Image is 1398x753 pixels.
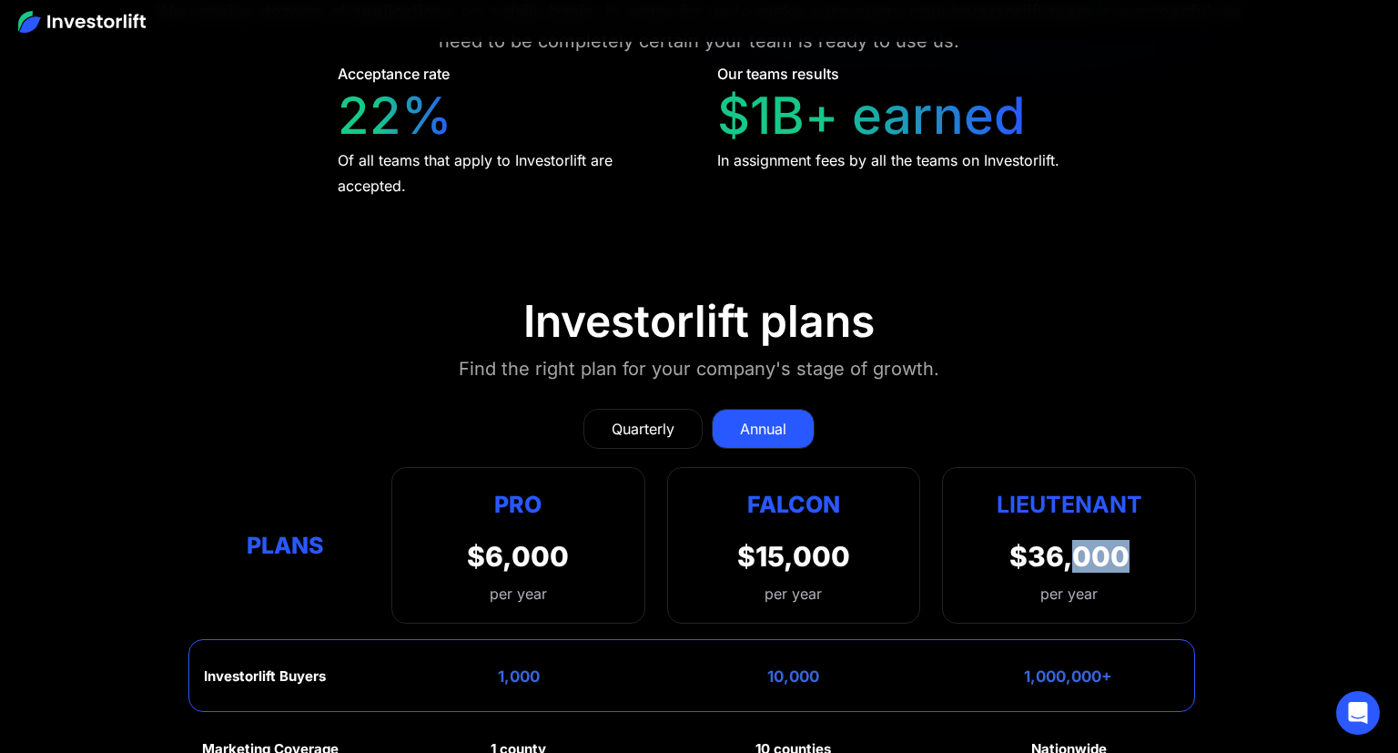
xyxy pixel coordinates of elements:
div: 1,000,000+ [1024,667,1112,686]
div: per year [467,583,569,605]
div: Quarterly [612,418,674,440]
div: 22% [338,86,452,147]
div: Investorlift Buyers [204,668,326,685]
div: Of all teams that apply to Investorlift are accepted. [338,148,683,198]
div: $36,000 [1009,540,1130,573]
div: Investorlift plans [523,295,875,348]
div: Falcon [747,486,840,522]
div: Plans [202,528,370,564]
div: per year [1040,583,1098,605]
div: In assignment fees by all the teams on Investorlift. [717,148,1059,173]
div: Pro [467,486,569,522]
strong: Lieutenant [997,491,1142,518]
div: $1B+ earned [717,86,1026,147]
div: Find the right plan for your company's stage of growth. [459,354,939,383]
div: $15,000 [737,540,850,573]
div: per year [765,583,822,605]
div: Acceptance rate [338,63,450,85]
div: 1,000 [498,667,540,686]
div: 10,000 [767,667,819,686]
div: $6,000 [467,540,569,573]
div: Open Intercom Messenger [1336,691,1380,735]
div: Our teams results [717,63,839,85]
div: Annual [740,418,786,440]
